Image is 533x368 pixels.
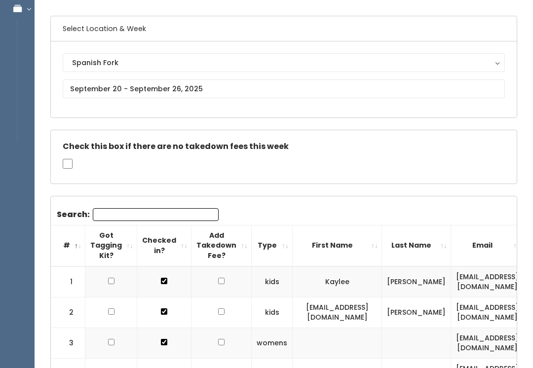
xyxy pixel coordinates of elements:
button: Spanish Fork [63,54,505,73]
th: Type: activate to sort column ascending [252,225,293,266]
input: September 20 - September 26, 2025 [63,80,505,99]
td: Kaylee [293,267,382,298]
th: Last Name: activate to sort column ascending [382,225,451,266]
td: [EMAIL_ADDRESS][DOMAIN_NAME] [451,328,524,359]
td: [PERSON_NAME] [382,297,451,328]
div: Spanish Fork [72,58,495,69]
td: [PERSON_NAME] [382,267,451,298]
label: Search: [57,209,219,221]
th: First Name: activate to sort column ascending [293,225,382,266]
td: [EMAIL_ADDRESS][DOMAIN_NAME] [451,297,524,328]
td: kids [252,297,293,328]
h5: Check this box if there are no takedown fees this week [63,143,505,151]
td: 3 [51,328,85,359]
input: Search: [93,209,219,221]
td: 2 [51,297,85,328]
td: [EMAIL_ADDRESS][DOMAIN_NAME] [293,297,382,328]
th: #: activate to sort column descending [51,225,85,266]
td: [EMAIL_ADDRESS][DOMAIN_NAME] [451,267,524,298]
th: Add Takedown Fee?: activate to sort column ascending [191,225,252,266]
td: womens [252,328,293,359]
th: Email: activate to sort column ascending [451,225,524,266]
h6: Select Location & Week [51,17,517,42]
td: kids [252,267,293,298]
td: 1 [51,267,85,298]
th: Got Tagging Kit?: activate to sort column ascending [85,225,137,266]
th: Checked in?: activate to sort column ascending [137,225,191,266]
